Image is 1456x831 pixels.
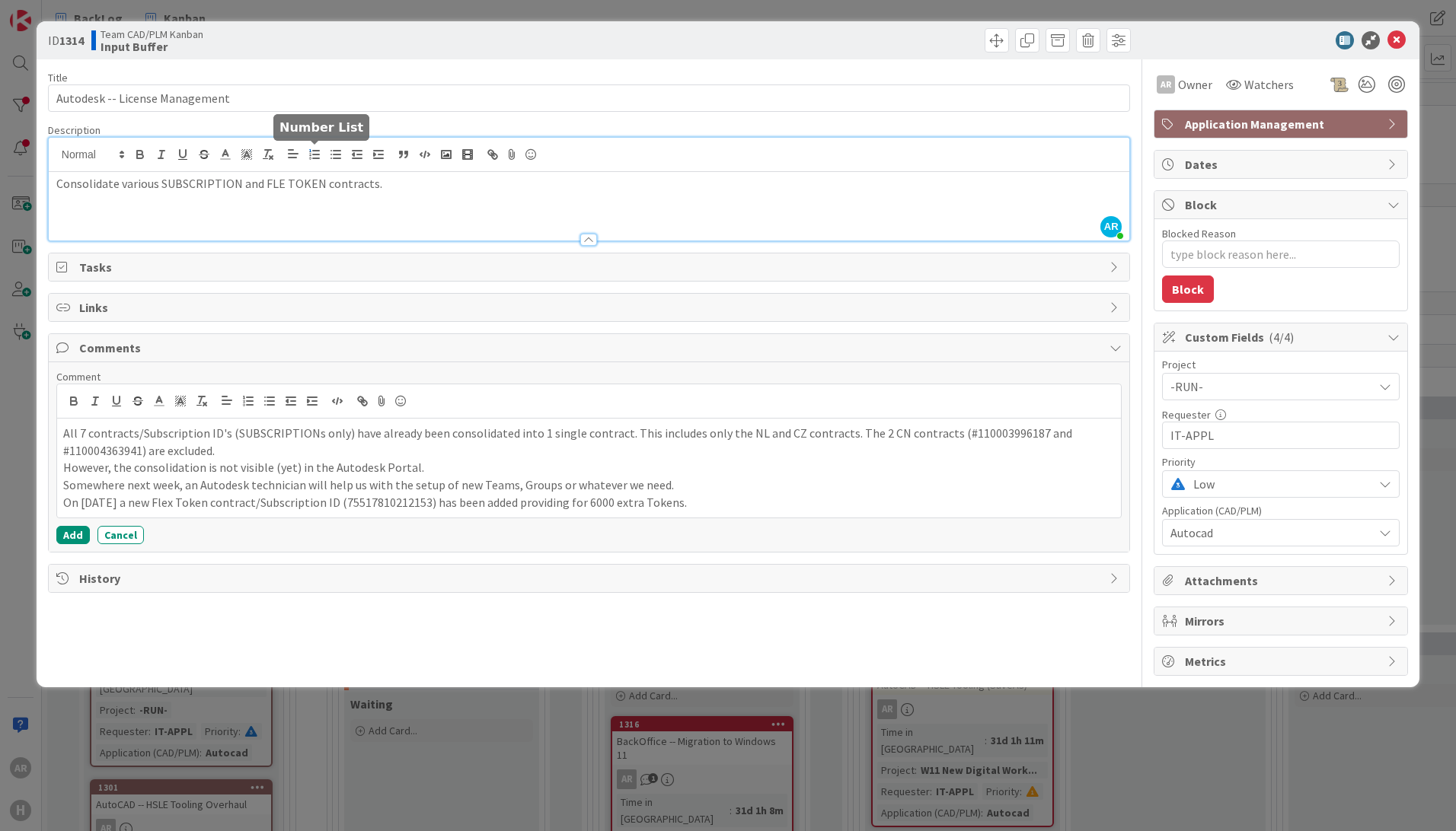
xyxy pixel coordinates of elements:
button: Add [56,526,90,544]
p: All 7 contracts/Subscription ID's (SUBSCRIPTIONs only) have already been consolidated into 1 sing... [63,425,1115,459]
span: Comment [56,370,101,384]
p: On [DATE] a new Flex Token contract/Subscription ID (75517810212153) has been added providing for... [63,494,1115,511]
span: Attachments [1185,572,1380,590]
input: type card name here... [48,84,1130,112]
span: ID [48,31,84,49]
span: Tasks [79,258,1102,276]
div: Project [1162,359,1400,370]
h5: Number List [279,120,363,135]
span: Links [79,298,1102,317]
span: -RUN- [1170,376,1365,397]
span: Mirrors [1185,612,1380,630]
span: Block [1185,196,1380,214]
span: Autocad [1170,524,1373,542]
b: 1314 [59,33,84,48]
span: Description [48,123,101,137]
span: Application Management [1185,115,1380,133]
span: Comments [79,339,1102,357]
label: Requester [1162,408,1211,422]
p: However, the consolidation is not visible (yet) in the Autodesk Portal. [63,459,1115,476]
label: Blocked Reason [1162,227,1236,240]
p: Somewhere next week, an Autodesk technician will help us with the setup of new Teams, Groups or w... [63,476,1115,494]
span: Watchers [1244,75,1294,94]
label: Title [48,71,68,84]
p: Consolidate various SUBSCRIPTION and FLE TOKEN contracts. [56,175,1122,193]
span: History [79,569,1102,587]
span: Dates [1185,155,1380,174]
span: Low [1193,473,1365,495]
button: Cancel [97,526,144,544]
span: Team CAD/PLM Kanban [101,28,203,40]
b: Input Buffer [101,40,203,53]
div: AR [1157,75,1175,94]
span: ( 4/4 ) [1269,330,1294,345]
span: Metrics [1185,652,1380,670]
div: Application (CAD/PLM) [1162,505,1400,516]
span: AR [1100,216,1122,237]
span: Owner [1178,75,1212,94]
button: Block [1162,275,1214,303]
span: Custom Fields [1185,328,1380,346]
div: Priority [1162,457,1400,467]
